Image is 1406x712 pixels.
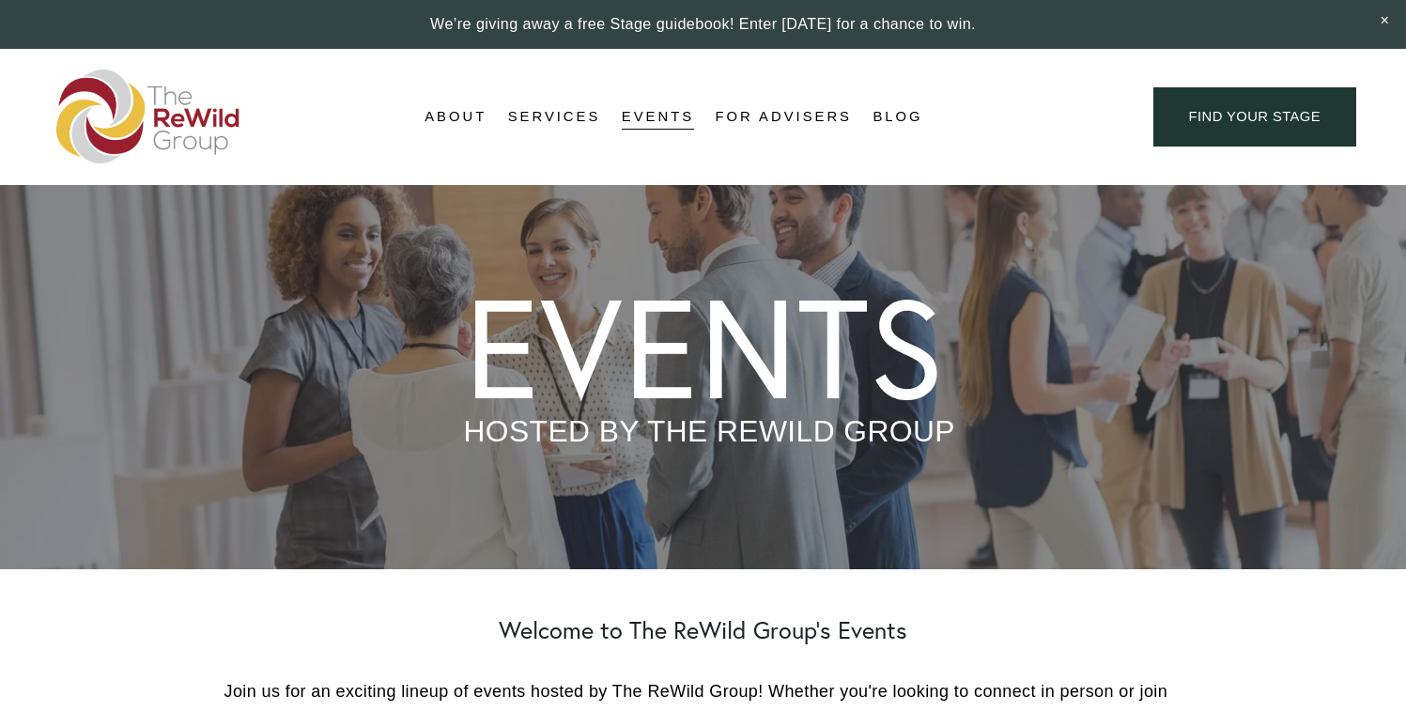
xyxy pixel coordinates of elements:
[224,616,1182,644] h2: Welcome to The ReWild Group's Events
[508,102,601,131] a: folder dropdown
[56,70,240,163] img: The ReWild Group
[622,102,694,131] a: Events
[464,417,955,447] p: HOSTED BY THE REWILD GROUP
[508,104,601,130] span: Services
[716,102,852,131] a: For Advisers
[1153,87,1356,147] a: find your stage
[425,102,487,131] a: folder dropdown
[464,278,944,417] h1: EVENTS
[425,104,487,130] span: About
[873,102,922,131] a: Blog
